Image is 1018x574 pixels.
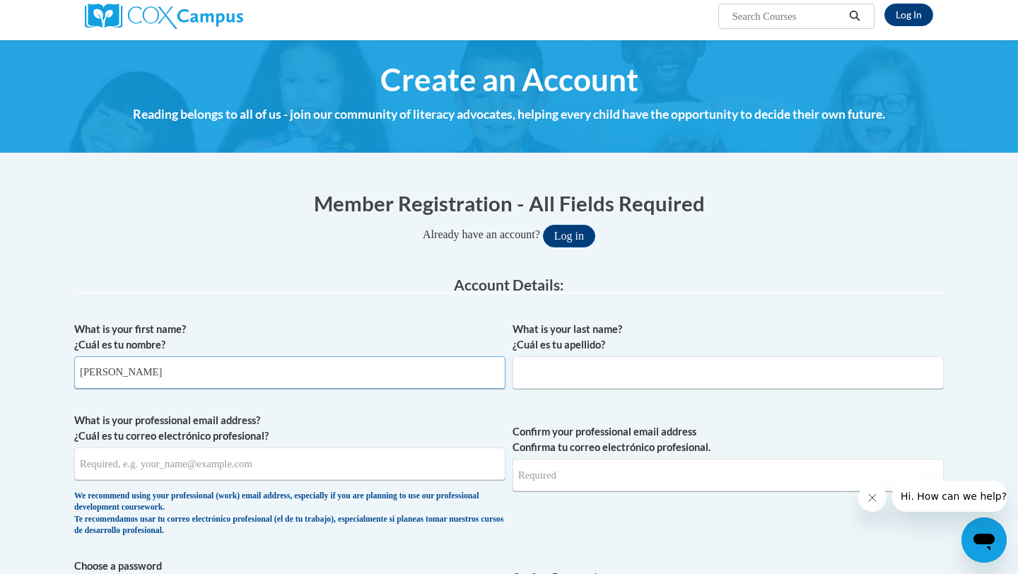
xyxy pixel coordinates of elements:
label: What is your professional email address? ¿Cuál es tu correo electrónico profesional? [74,413,505,444]
iframe: Button to launch messaging window [961,517,1007,563]
iframe: Close message [858,484,887,512]
h1: Member Registration - All Fields Required [74,189,944,218]
iframe: Message from company [892,481,1007,512]
input: Search Courses [731,8,844,25]
input: Required [513,459,944,491]
span: Create an Account [380,61,638,98]
span: Already have an account? [423,228,540,240]
span: Account Details: [454,276,564,293]
h4: Reading belongs to all of us - join our community of literacy advocates, helping every child have... [74,105,944,124]
div: We recommend using your professional (work) email address, especially if you are planning to use ... [74,491,505,537]
label: Confirm your professional email address Confirma tu correo electrónico profesional. [513,424,944,455]
label: What is your first name? ¿Cuál es tu nombre? [74,322,505,353]
input: Metadata input [74,356,505,389]
a: Log In [884,4,933,26]
label: What is your last name? ¿Cuál es tu apellido? [513,322,944,353]
button: Log in [543,225,595,247]
input: Metadata input [513,356,944,389]
input: Metadata input [74,447,505,480]
img: Cox Campus [85,4,243,29]
button: Search [844,8,865,25]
